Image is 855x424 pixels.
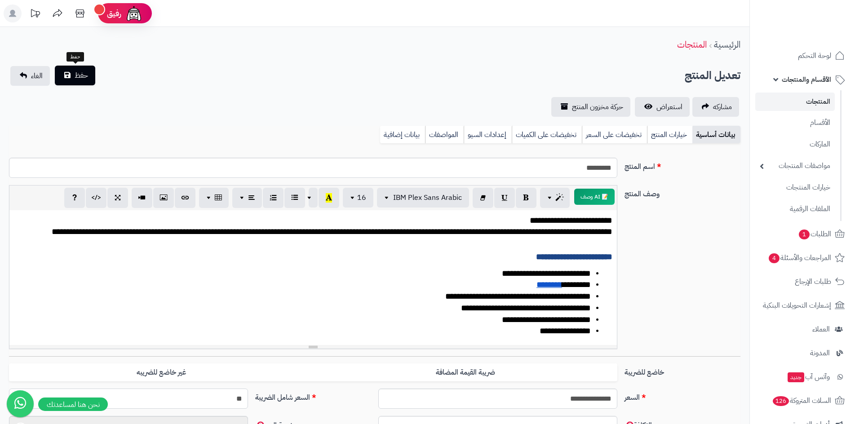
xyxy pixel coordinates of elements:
span: الغاء [31,71,43,81]
a: إشعارات التحويلات البنكية [755,295,850,316]
button: 📝 AI وصف [574,189,615,205]
img: ai-face.png [125,4,143,22]
label: السعر [621,389,744,403]
a: العملاء [755,318,850,340]
a: السلات المتروكة126 [755,390,850,411]
span: 126 [773,396,789,406]
label: خاضع للضريبة [621,363,744,378]
label: غير خاضع للضريبه [9,363,313,382]
a: وآتس آبجديد [755,366,850,388]
a: الطلبات1 [755,223,850,245]
a: المنتجات [755,93,835,111]
span: العملاء [812,323,830,336]
span: استعراض [656,102,682,112]
span: السلات المتروكة [772,394,831,407]
span: المراجعات والأسئلة [768,252,831,264]
span: IBM Plex Sans Arabic [393,192,462,203]
a: الرئيسية [714,38,740,51]
div: حفظ [66,52,84,62]
a: المنتجات [677,38,707,51]
button: IBM Plex Sans Arabic [377,188,469,208]
span: الأقسام والمنتجات [782,73,831,86]
a: بيانات أساسية [692,126,740,144]
label: السعر شامل الضريبة [252,389,375,403]
a: حركة مخزون المنتج [551,97,630,117]
a: الماركات [755,135,835,154]
a: مواصفات المنتجات [755,156,835,176]
span: حركة مخزون المنتج [572,102,623,112]
a: استعراض [635,97,690,117]
span: المدونة [810,347,830,359]
span: حفظ [75,70,88,81]
a: خيارات المنتجات [755,178,835,197]
a: تخفيضات على الكميات [512,126,582,144]
span: 1 [799,230,810,239]
a: إعدادات السيو [464,126,512,144]
a: الغاء [10,66,50,86]
a: خيارات المنتج [647,126,692,144]
label: ضريبة القيمة المضافة [313,363,617,382]
a: طلبات الإرجاع [755,271,850,292]
span: إشعارات التحويلات البنكية [763,299,831,312]
img: logo-2.png [794,22,846,41]
span: مشاركه [713,102,732,112]
a: الملفات الرقمية [755,199,835,219]
a: تخفيضات على السعر [582,126,647,144]
label: اسم المنتج [621,158,744,172]
a: المدونة [755,342,850,364]
span: 16 [357,192,366,203]
button: حفظ [55,66,95,85]
a: الأقسام [755,113,835,132]
span: الطلبات [798,228,831,240]
span: طلبات الإرجاع [795,275,831,288]
a: المواصفات [425,126,464,144]
span: جديد [788,372,804,382]
a: المراجعات والأسئلة4 [755,247,850,269]
span: 4 [769,253,780,263]
a: تحديثات المنصة [24,4,46,25]
a: مشاركه [692,97,739,117]
h2: تعديل المنتج [685,66,740,85]
span: لوحة التحكم [798,49,831,62]
a: لوحة التحكم [755,45,850,66]
span: وآتس آب [787,371,830,383]
span: رفيق [107,8,121,19]
label: وصف المنتج [621,185,744,199]
a: بيانات إضافية [380,126,425,144]
button: 16 [343,188,373,208]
